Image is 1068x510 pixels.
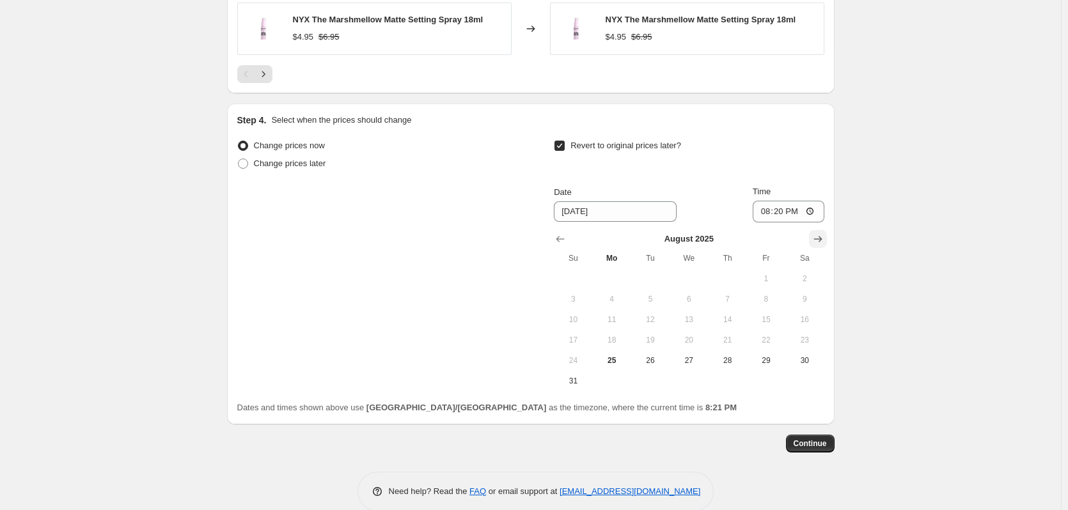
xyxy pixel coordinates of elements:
[713,335,741,345] span: 21
[790,355,819,366] span: 30
[752,314,780,325] span: 15
[559,335,587,345] span: 17
[675,355,703,366] span: 27
[675,335,703,345] span: 20
[598,294,626,304] span: 4
[708,309,746,330] button: Thursday August 14 2025
[554,371,592,391] button: Sunday August 31 2025
[636,355,664,366] span: 26
[254,158,326,168] span: Change prices later
[593,309,631,330] button: Monday August 11 2025
[593,330,631,350] button: Monday August 18 2025
[675,253,703,263] span: We
[747,289,785,309] button: Friday August 8 2025
[598,335,626,345] span: 18
[606,31,627,43] div: $4.95
[554,289,592,309] button: Sunday August 3 2025
[705,403,737,412] b: 8:21 PM
[598,314,626,325] span: 11
[631,31,652,43] strike: $6.95
[559,314,587,325] span: 10
[554,201,677,222] input: 8/25/2025
[636,314,664,325] span: 12
[670,330,708,350] button: Wednesday August 20 2025
[237,65,272,83] nav: Pagination
[708,248,746,268] th: Thursday
[293,31,314,43] div: $4.95
[713,294,741,304] span: 7
[809,230,827,248] button: Show next month, September 2025
[753,187,771,196] span: Time
[794,438,827,449] span: Continue
[554,187,571,197] span: Date
[631,350,670,371] button: Tuesday August 26 2025
[786,435,835,452] button: Continue
[790,253,819,263] span: Sa
[713,253,741,263] span: Th
[785,309,824,330] button: Saturday August 16 2025
[785,350,824,371] button: Saturday August 30 2025
[606,15,796,24] span: NYX The Marshmellow Matte Setting Spray 18ml
[593,350,631,371] button: Today Monday August 25 2025
[752,335,780,345] span: 22
[790,274,819,284] span: 2
[631,330,670,350] button: Tuesday August 19 2025
[593,248,631,268] th: Monday
[747,268,785,289] button: Friday August 1 2025
[469,486,486,496] a: FAQ
[708,350,746,371] button: Thursday August 28 2025
[790,335,819,345] span: 23
[636,335,664,345] span: 19
[670,248,708,268] th: Wednesday
[785,289,824,309] button: Saturday August 9 2025
[790,294,819,304] span: 9
[785,330,824,350] button: Saturday August 23 2025
[255,65,272,83] button: Next
[636,253,664,263] span: Tu
[747,248,785,268] th: Friday
[631,248,670,268] th: Tuesday
[554,350,592,371] button: Sunday August 24 2025
[559,253,587,263] span: Su
[254,141,325,150] span: Change prices now
[570,141,681,150] span: Revert to original prices later?
[389,486,470,496] span: Need help? Read the
[366,403,546,412] b: [GEOGRAPHIC_DATA]/[GEOGRAPHIC_DATA]
[631,289,670,309] button: Tuesday August 5 2025
[713,314,741,325] span: 14
[598,253,626,263] span: Mo
[752,294,780,304] span: 8
[631,309,670,330] button: Tuesday August 12 2025
[675,294,703,304] span: 6
[747,350,785,371] button: Friday August 29 2025
[237,403,737,412] span: Dates and times shown above use as the timezone, where the current time is
[675,314,703,325] span: 13
[708,289,746,309] button: Thursday August 7 2025
[785,268,824,289] button: Saturday August 2 2025
[713,355,741,366] span: 28
[560,486,700,496] a: [EMAIL_ADDRESS][DOMAIN_NAME]
[554,248,592,268] th: Sunday
[670,350,708,371] button: Wednesday August 27 2025
[670,309,708,330] button: Wednesday August 13 2025
[752,274,780,284] span: 1
[753,201,824,222] input: 12:00
[554,309,592,330] button: Sunday August 10 2025
[559,376,587,386] span: 31
[237,114,267,127] h2: Step 4.
[318,31,340,43] strike: $6.95
[559,294,587,304] span: 3
[271,114,411,127] p: Select when the prices should change
[557,10,595,48] img: ST31-Photoroom-Photoroom-8_80x.webp
[598,355,626,366] span: 25
[785,248,824,268] th: Saturday
[708,330,746,350] button: Thursday August 21 2025
[636,294,664,304] span: 5
[593,289,631,309] button: Monday August 4 2025
[747,330,785,350] button: Friday August 22 2025
[559,355,587,366] span: 24
[244,10,283,48] img: ST31-Photoroom-Photoroom-8_80x.webp
[747,309,785,330] button: Friday August 15 2025
[670,289,708,309] button: Wednesday August 6 2025
[554,330,592,350] button: Sunday August 17 2025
